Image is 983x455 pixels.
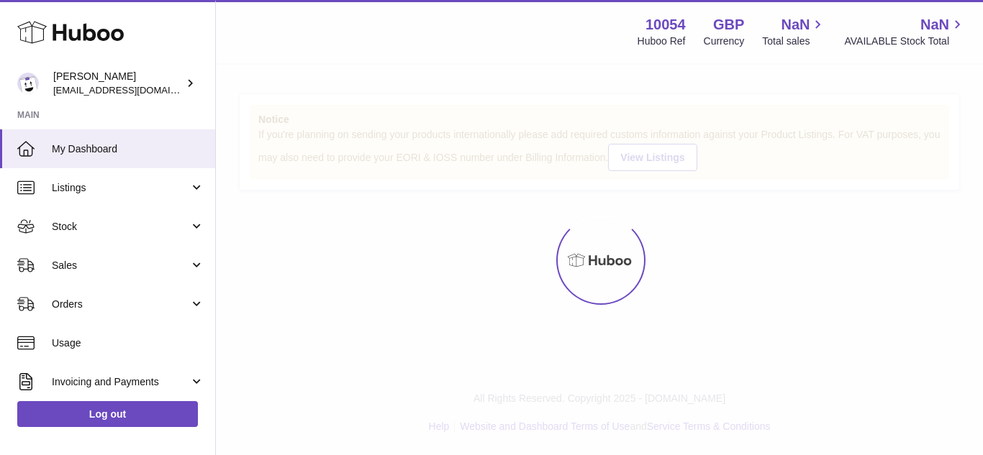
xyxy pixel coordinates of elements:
[52,181,189,195] span: Listings
[53,70,183,97] div: [PERSON_NAME]
[52,298,189,311] span: Orders
[762,15,826,48] a: NaN Total sales
[17,73,39,94] img: internalAdmin-10054@internal.huboo.com
[52,259,189,272] span: Sales
[52,220,189,234] span: Stock
[781,15,810,35] span: NaN
[920,15,949,35] span: NaN
[713,15,744,35] strong: GBP
[844,15,966,48] a: NaN AVAILABLE Stock Total
[762,35,826,48] span: Total sales
[52,336,204,350] span: Usage
[52,142,204,156] span: My Dashboard
[645,15,686,35] strong: 10054
[844,35,966,48] span: AVAILABLE Stock Total
[638,35,686,48] div: Huboo Ref
[53,84,212,96] span: [EMAIL_ADDRESS][DOMAIN_NAME]
[17,401,198,427] a: Log out
[704,35,745,48] div: Currency
[52,375,189,389] span: Invoicing and Payments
